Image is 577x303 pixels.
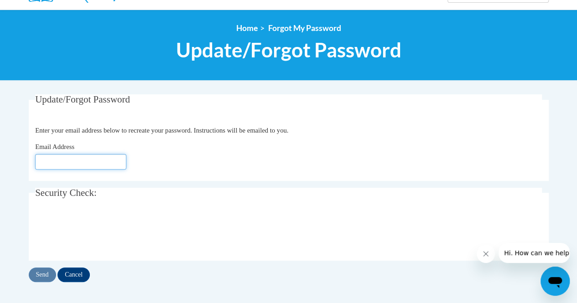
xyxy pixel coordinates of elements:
[57,267,90,282] input: Cancel
[35,143,74,150] span: Email Address
[477,245,495,263] iframe: Close message
[541,267,570,296] iframe: Button to launch messaging window
[499,243,570,263] iframe: Message from company
[176,38,401,62] span: Update/Forgot Password
[35,127,288,134] span: Enter your email address below to recreate your password. Instructions will be emailed to you.
[35,214,174,249] iframe: reCAPTCHA
[5,6,74,14] span: Hi. How can we help?
[35,187,97,198] span: Security Check:
[268,23,341,33] span: Forgot My Password
[35,94,130,105] span: Update/Forgot Password
[236,23,258,33] a: Home
[35,154,126,169] input: Email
